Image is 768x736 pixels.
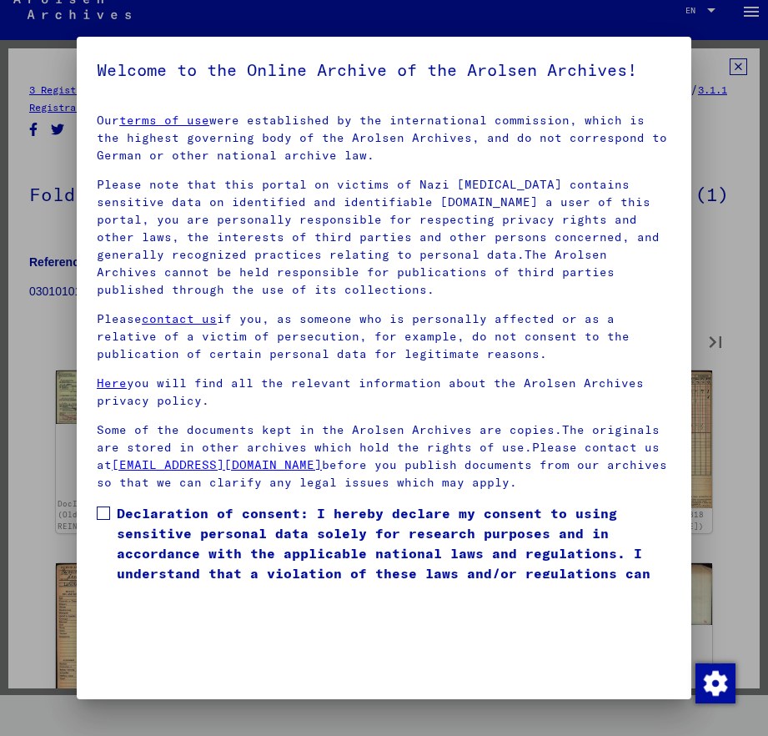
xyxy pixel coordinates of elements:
[119,113,209,128] a: terms of use
[97,375,671,410] p: you will find all the relevant information about the Arolsen Archives privacy policy.
[117,503,671,603] span: Declaration of consent: I hereby declare my consent to using sensitive personal data solely for r...
[112,457,322,472] a: [EMAIL_ADDRESS][DOMAIN_NAME]
[97,176,671,299] p: Please note that this portal on victims of Nazi [MEDICAL_DATA] contains sensitive data on identif...
[142,311,217,326] a: contact us
[97,310,671,363] p: Please if you, as someone who is personally affected or as a relative of a victim of persecution,...
[97,57,671,83] h5: Welcome to the Online Archive of the Arolsen Archives!
[695,663,735,703] img: Change consent
[97,112,671,164] p: Our were established by the international commission, which is the highest governing body of the ...
[97,376,127,391] a: Here
[97,421,671,492] p: Some of the documents kept in the Arolsen Archives are copies.The originals are stored in other a...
